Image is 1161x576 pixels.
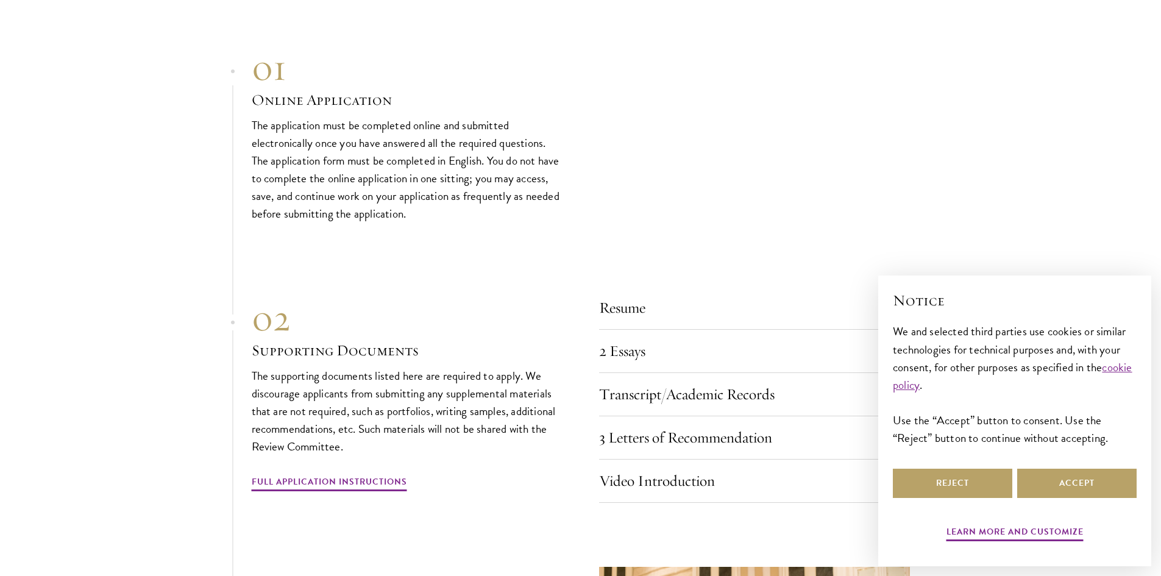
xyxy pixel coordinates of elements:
button: Video Introduction [599,466,910,496]
button: 3 Letters of Recommendation [599,423,910,452]
button: Learn more and customize [946,524,1084,543]
button: Transcript/Academic Records [599,380,910,409]
div: We and selected third parties use cookies or similar technologies for technical purposes and, wit... [893,322,1137,446]
h3: Online Application [252,90,563,110]
a: cookie policy [893,358,1132,394]
p: The supporting documents listed here are required to apply. We discourage applicants from submitt... [252,367,563,455]
h2: Notice [893,290,1137,311]
p: The application must be completed online and submitted electronically once you have answered all ... [252,116,563,222]
div: 01 [252,46,563,90]
button: Resume [599,293,910,322]
button: Reject [893,469,1012,498]
h3: Supporting Documents [252,340,563,361]
button: 2 Essays [599,336,910,366]
div: 02 [252,296,563,340]
a: Full Application Instructions [252,474,407,493]
button: Accept [1017,469,1137,498]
